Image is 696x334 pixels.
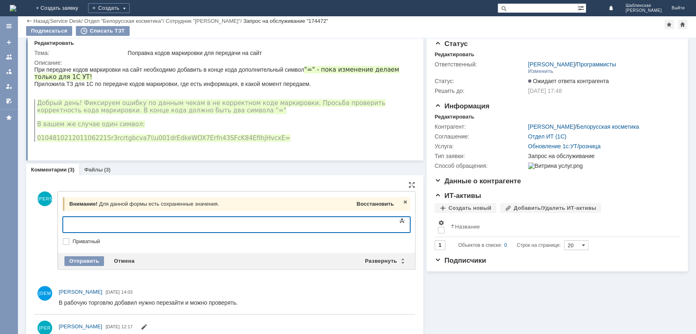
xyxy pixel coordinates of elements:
div: / [50,18,84,24]
span: ИТ-активы [435,192,481,200]
a: Сотрудник "[PERSON_NAME]" [166,18,240,24]
span: [PERSON_NAME] [625,8,662,13]
div: Ответственный: [435,61,526,68]
img: Витрина услуг.png [528,163,583,169]
a: Белорусская косметика [577,123,639,130]
a: Комментарии [31,167,67,173]
span: Расширенный поиск [578,4,586,11]
a: Мои заявки [2,80,15,93]
span: 0104810212011062215r3rcrtgbcva7\\u001drEdkeWOX7Erfn43SFcK84EfIhjHvcxE= [3,68,256,76]
span: 12:17 [122,324,133,329]
div: 0 [504,240,507,250]
div: / [528,61,616,68]
span: Внимание! [69,201,97,207]
a: [PERSON_NAME] [59,323,102,331]
span: Добрый день! Фиксируем ошибку по данным чекам в не корректном коде маркировки. Просьба проверить ... [3,33,351,48]
div: Редактировать [435,114,474,120]
div: Редактировать [34,40,74,46]
span: В вашем же случае один символ: [3,55,110,62]
a: Заявки в моей ответственности [2,65,15,78]
a: Заявки на командах [2,51,15,64]
a: [PERSON_NAME] [528,61,575,68]
div: Контрагент: [435,123,526,130]
div: Запрос на обслуживание "174472" [243,18,328,24]
span: [DATE] [106,290,120,294]
span: Шаблинская [625,3,662,8]
a: Отдел ИТ (1С) [528,133,566,140]
span: [DATE] [106,324,120,329]
span: Показать панель инструментов [397,216,407,226]
a: Файлы [84,167,103,173]
span: 14:03 [122,290,133,294]
span: Статус [435,40,468,48]
a: Программисты [577,61,616,68]
div: Статус: [435,78,526,84]
i: Строк на странице: [458,240,561,250]
div: Решить до: [435,88,526,94]
span: Данные о контрагенте [435,177,521,185]
a: Обновление 1с:УТ/розница [528,143,601,149]
a: Перейти на домашнюю страницу [10,5,16,11]
div: (3) [68,167,75,173]
div: Услуга: [435,143,526,149]
span: [PERSON_NAME] [59,289,102,295]
div: Название [455,224,480,230]
span: Подписчики [435,257,486,264]
span: [PERSON_NAME] [38,191,52,206]
span: Для данной формы есть сохраненные значения. [99,201,219,207]
div: Создать [88,3,130,13]
span: [PERSON_NAME] [59,323,102,330]
div: Тема: [34,50,126,56]
span: Объектов в списке: [458,242,502,248]
div: / [166,18,243,24]
a: [PERSON_NAME] [59,288,102,296]
div: Тип заявки: [435,153,526,159]
span: Информация [435,102,489,110]
th: Название [448,216,673,237]
span: Настройки [438,220,444,226]
div: (3) [104,167,110,173]
label: Приватный [73,238,409,245]
div: Изменить [528,68,554,75]
div: На всю страницу [409,182,415,188]
a: Service Desk [50,18,82,24]
div: Сделать домашней страницей [678,20,687,29]
a: [PERSON_NAME] [528,123,575,130]
span: Ожидает ответа контрагента [528,78,609,84]
div: Добавить в избранное [664,20,674,29]
div: Редактировать [435,51,474,58]
div: Способ обращения: [435,163,526,169]
span: Восстановить [356,201,393,207]
a: Создать заявку [2,36,15,49]
div: Запрос на обслуживание [528,153,676,159]
div: / [84,18,166,24]
div: Описание: [34,59,413,66]
div: / [528,123,639,130]
span: [DATE] 17:48 [528,88,562,94]
a: Назад [33,18,49,24]
div: Соглашение: [435,133,526,140]
div: | [49,18,50,24]
div: Поправка кодов маркировки для передачи на сайт [128,50,411,56]
span: Редактировать [141,325,147,331]
a: Отдел "Белорусская косметика" [84,18,163,24]
img: logo [10,5,16,11]
span: Закрыть [402,199,409,205]
a: Мои согласования [2,94,15,108]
